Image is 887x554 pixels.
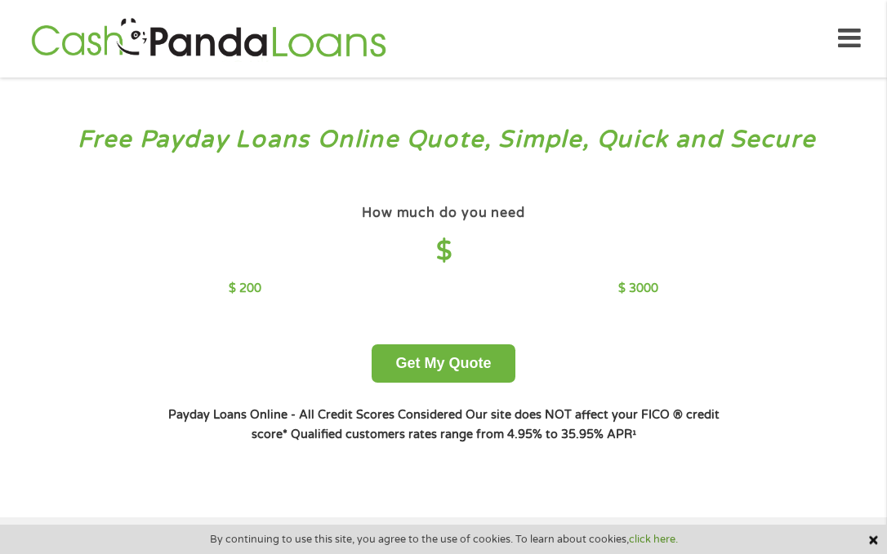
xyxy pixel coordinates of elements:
p: $ 3000 [618,280,658,298]
h3: Free Payday Loans Online Quote, Simple, Quick and Secure [47,125,840,155]
img: GetLoanNow Logo [26,16,390,62]
button: Get My Quote [372,344,515,383]
strong: Our site does NOT affect your FICO ® credit score* [252,408,720,441]
p: $ 200 [229,280,261,298]
strong: Qualified customers rates range from 4.95% to 35.95% APR¹ [291,428,636,441]
span: By continuing to use this site, you agree to the use of cookies. To learn about cookies, [210,534,678,545]
h4: How much do you need [362,205,525,222]
a: click here. [629,533,678,546]
h4: $ [229,235,657,268]
strong: Payday Loans Online - All Credit Scores Considered [168,408,462,422]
